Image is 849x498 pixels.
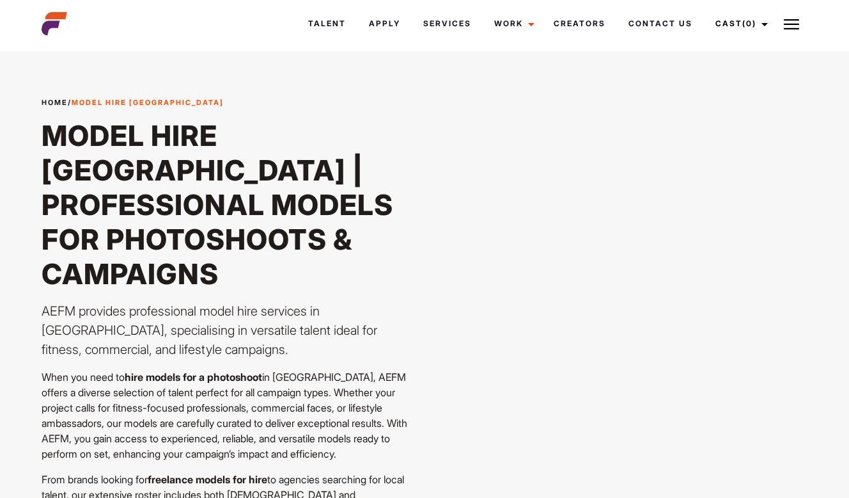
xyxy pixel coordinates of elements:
strong: hire models for a photoshoot [125,371,262,383]
a: Home [42,98,68,107]
a: Work [483,6,542,41]
h1: Model Hire [GEOGRAPHIC_DATA] | Professional Models for Photoshoots & Campaigns [42,118,417,291]
a: Services [412,6,483,41]
a: Talent [297,6,357,41]
strong: Model Hire [GEOGRAPHIC_DATA] [72,98,224,107]
img: Burger icon [784,17,799,32]
span: (0) [742,19,756,28]
img: cropped-aefm-brand-fav-22-square.png [42,11,67,36]
strong: freelance models for hire [148,473,267,486]
span: / [42,97,224,108]
a: Apply [357,6,412,41]
p: AEFM provides professional model hire services in [GEOGRAPHIC_DATA], specialising in versatile ta... [42,301,417,359]
a: Contact Us [617,6,704,41]
p: When you need to in [GEOGRAPHIC_DATA], AEFM offers a diverse selection of talent perfect for all ... [42,369,417,462]
a: Creators [542,6,617,41]
a: Cast(0) [704,6,775,41]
